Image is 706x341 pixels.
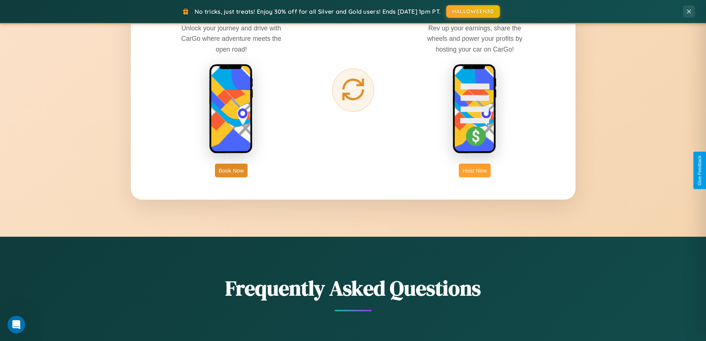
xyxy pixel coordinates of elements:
iframe: Intercom live chat [7,316,25,334]
button: Host Now [459,164,490,177]
button: Book Now [215,164,248,177]
p: Rev up your earnings, share the wheels and power your profits by hosting your car on CarGo! [419,23,530,54]
h2: Frequently Asked Questions [131,274,576,302]
img: rent phone [209,64,253,154]
p: Unlock your journey and drive with CarGo where adventure meets the open road! [176,23,287,54]
button: HALLOWEEN30 [446,5,500,18]
span: No tricks, just treats! Enjoy 30% off for all Silver and Gold users! Ends [DATE] 1pm PT. [195,8,441,15]
div: Give Feedback [697,155,702,186]
img: host phone [453,64,497,154]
